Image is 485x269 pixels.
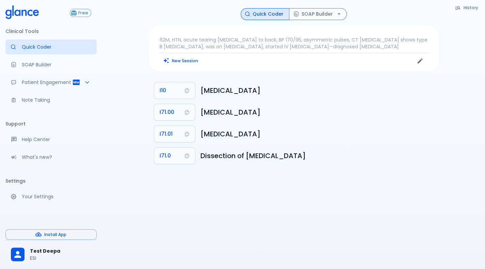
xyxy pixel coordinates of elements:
p: Your Settings [22,193,91,200]
span: Free [76,11,91,16]
span: I71.0 [160,151,171,161]
p: 62M, HTN, acute tearing [MEDICAL_DATA] to back, BP 170/95, asymmetric pulses, CT [MEDICAL_DATA] s... [160,36,428,50]
span: I71.01 [160,129,173,139]
p: Help Center [22,136,91,143]
h6: Dissection of aorta, unspecified site [200,107,433,118]
li: Clinical Tools [5,23,97,39]
span: I71.00 [160,107,174,117]
li: Settings [5,173,97,189]
h6: Essential (primary) hypertension [200,85,433,96]
div: Patient Reports & Referrals [5,75,97,90]
button: Install App [5,229,97,240]
span: I10 [160,86,166,95]
a: Docugen: Compose a clinical documentation in seconds [5,57,97,72]
button: SOAP Builder [289,8,347,20]
p: Quick Coder [22,44,91,50]
a: Click to view or change your subscription [70,9,97,17]
h6: Dissection of aorta [200,150,433,161]
li: Support [5,116,97,132]
button: Copy Code I71.0 to clipboard [154,148,195,164]
button: Copy Code I10 to clipboard [154,82,195,99]
a: Moramiz: Find ICD10AM codes instantly [5,39,97,54]
div: Recent updates and feature releases [5,150,97,165]
p: Patient Engagement [22,79,72,86]
button: Edit [415,56,425,66]
p: Note Taking [22,97,91,103]
a: Get help from our support team [5,132,97,147]
button: Quick Coder [241,8,289,20]
p: ESI [30,255,91,262]
button: Copy Code I71.01 to clipboard [154,126,195,142]
a: Advanced note-taking [5,93,97,107]
a: Manage your settings [5,189,97,204]
div: Test DeepaESI [5,243,97,266]
p: What's new? [22,154,91,161]
span: Test Deepa [30,248,91,255]
button: Clears all inputs and results. [160,56,202,66]
button: Free [70,9,91,17]
p: SOAP Builder [22,61,91,68]
button: History [451,3,482,13]
button: Copy Code I71.00 to clipboard [154,104,195,120]
h6: Dissection of thoracic aorta [200,129,433,139]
